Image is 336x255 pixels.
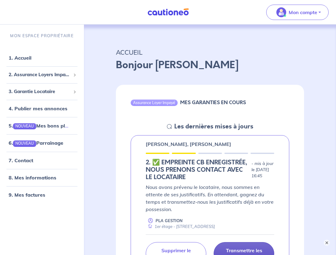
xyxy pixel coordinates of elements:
[146,140,231,148] p: [PERSON_NAME], [PERSON_NAME]
[146,224,215,229] div: 1er étage - [STREET_ADDRESS]
[289,9,317,16] p: Mon compte
[146,183,274,213] p: Nous avons prévenu le locataire, nous sommes en attente de ses justificatifs. En attendant, gagne...
[2,189,81,201] div: 9. Mes factures
[145,8,191,16] img: Cautioneo
[9,123,73,129] a: 5.NOUVEAUMes bons plans
[324,240,330,246] button: ×
[2,52,81,64] div: 1. Accueil
[9,105,67,112] a: 4. Publier mes annonces
[180,100,246,105] h6: MES GARANTIES EN COURS
[10,33,73,39] p: MON ESPACE PROPRIÉTAIRE
[9,88,71,95] span: 3. Garantie Locataire
[2,86,81,98] div: 3. Garantie Locataire
[9,71,71,78] span: 2. Assurance Loyers Impayés
[2,120,81,132] div: 5.NOUVEAUMes bons plans
[2,171,81,184] div: 8. Mes informations
[146,159,274,181] div: state: RENTER-DOCUMENTS-IN-PROGRESS, Context: NEW,CHOOSE-CERTIFICATE,RELATIONSHIP,RENTER-DOCUMENTS
[116,58,304,73] p: Bonjour [PERSON_NAME]
[9,157,33,163] a: 7. Contact
[2,69,81,81] div: 2. Assurance Loyers Impayés
[174,123,253,130] h5: Les dernières mises à jours
[276,7,286,17] img: illu_account_valid_menu.svg
[131,100,178,106] div: Assurance Loyer Impayé
[266,5,329,20] button: illu_account_valid_menu.svgMon compte
[146,159,249,181] h5: 2.︎ ✅️ EMPREINTE CB ENREGISTRÉE, NOUS PRENONS CONTACT AVEC LE LOCATAIRE
[116,47,304,58] p: ACCUEIL
[2,137,81,149] div: 6.NOUVEAUParrainage
[2,102,81,115] div: 4. Publier mes annonces
[9,140,63,146] a: 6.NOUVEAUParrainage
[9,192,45,198] a: 9. Mes factures
[9,175,56,181] a: 8. Mes informations
[9,55,31,61] a: 1. Accueil
[156,218,183,224] p: PLA GESTION
[2,154,81,167] div: 7. Contact
[251,161,274,179] p: - mis à jour le [DATE] 16:45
